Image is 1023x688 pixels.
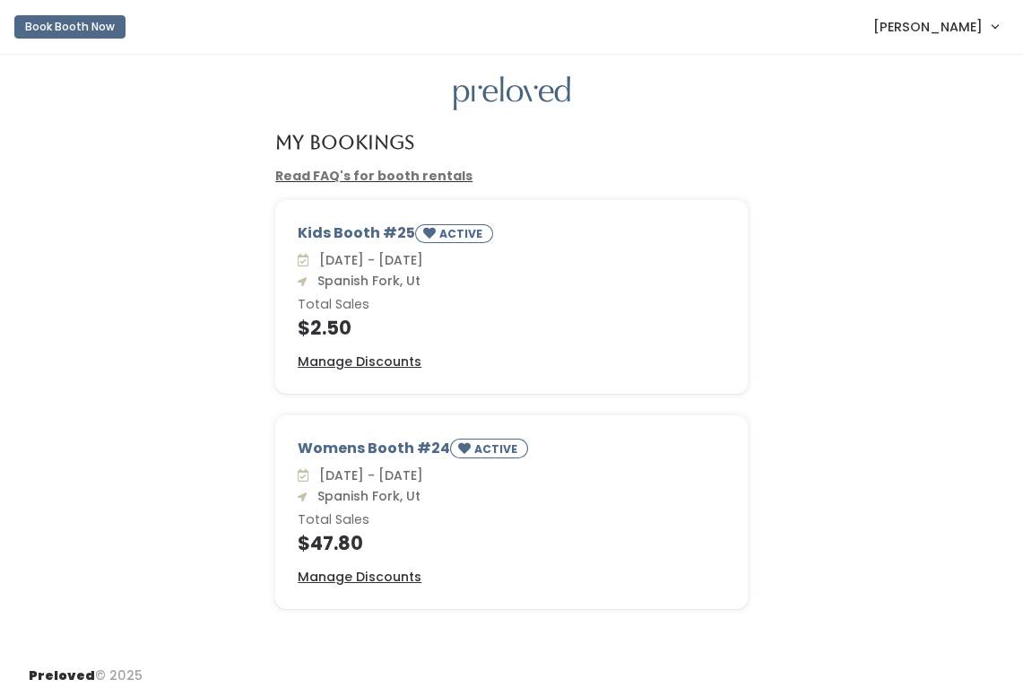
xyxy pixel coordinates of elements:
[298,568,421,587] a: Manage Discounts
[454,76,570,111] img: preloved logo
[14,7,126,47] a: Book Booth Now
[298,513,725,527] h6: Total Sales
[312,251,423,269] span: [DATE] - [DATE]
[298,353,421,370] u: Manage Discounts
[298,533,725,553] h4: $47.80
[310,487,420,505] span: Spanish Fork, Ut
[439,226,486,241] small: ACTIVE
[14,15,126,39] button: Book Booth Now
[310,272,420,290] span: Spanish Fork, Ut
[275,167,472,185] a: Read FAQ's for booth rentals
[298,438,725,466] div: Womens Booth #24
[298,568,421,586] u: Manage Discounts
[29,652,143,685] div: © 2025
[474,441,521,457] small: ACTIVE
[312,466,423,484] span: [DATE] - [DATE]
[298,353,421,371] a: Manage Discounts
[873,17,983,37] span: [PERSON_NAME]
[29,666,95,684] span: Preloved
[855,7,1016,46] a: [PERSON_NAME]
[298,318,725,338] h4: $2.50
[275,132,414,152] h4: My Bookings
[298,298,725,312] h6: Total Sales
[298,222,725,250] div: Kids Booth #25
